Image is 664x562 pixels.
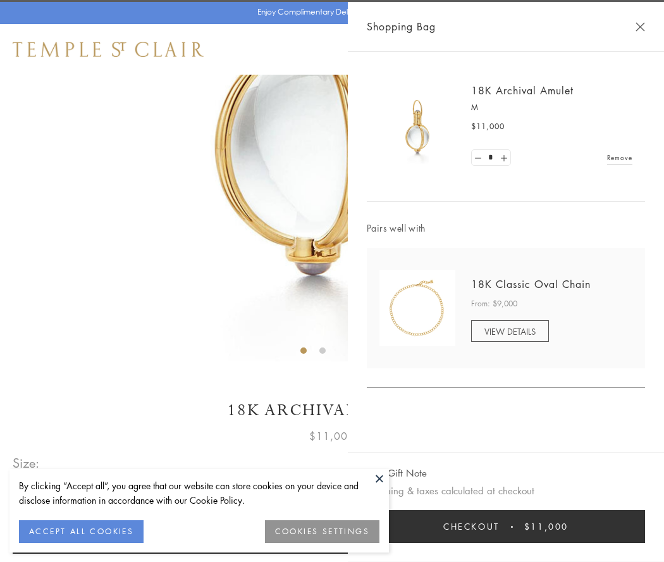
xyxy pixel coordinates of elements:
[367,221,645,235] span: Pairs well with
[524,520,569,534] span: $11,000
[472,150,484,166] a: Set quantity to 0
[19,520,144,543] button: ACCEPT ALL COOKIES
[497,150,510,166] a: Set quantity to 2
[257,6,401,18] p: Enjoy Complimentary Delivery & Returns
[367,483,645,499] p: Shipping & taxes calculated at checkout
[13,453,40,473] span: Size:
[265,520,379,543] button: COOKIES SETTINGS
[636,22,645,32] button: Close Shopping Bag
[471,84,574,97] a: 18K Archival Amulet
[13,399,651,421] h1: 18K Archival Amulet
[471,320,549,342] a: VIEW DETAILS
[443,520,500,534] span: Checkout
[309,428,355,444] span: $11,000
[367,465,427,481] button: Add Gift Note
[607,151,632,165] a: Remove
[367,510,645,543] button: Checkout $11,000
[471,101,632,114] p: M
[367,18,436,35] span: Shopping Bag
[471,277,591,291] a: 18K Classic Oval Chain
[13,42,204,57] img: Temple St. Clair
[484,325,536,337] span: VIEW DETAILS
[379,89,455,165] img: 18K Archival Amulet
[471,297,517,310] span: From: $9,000
[19,478,379,508] div: By clicking “Accept all”, you agree that our website can store cookies on your device and disclos...
[471,120,505,133] span: $11,000
[379,270,455,346] img: N88865-OV18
